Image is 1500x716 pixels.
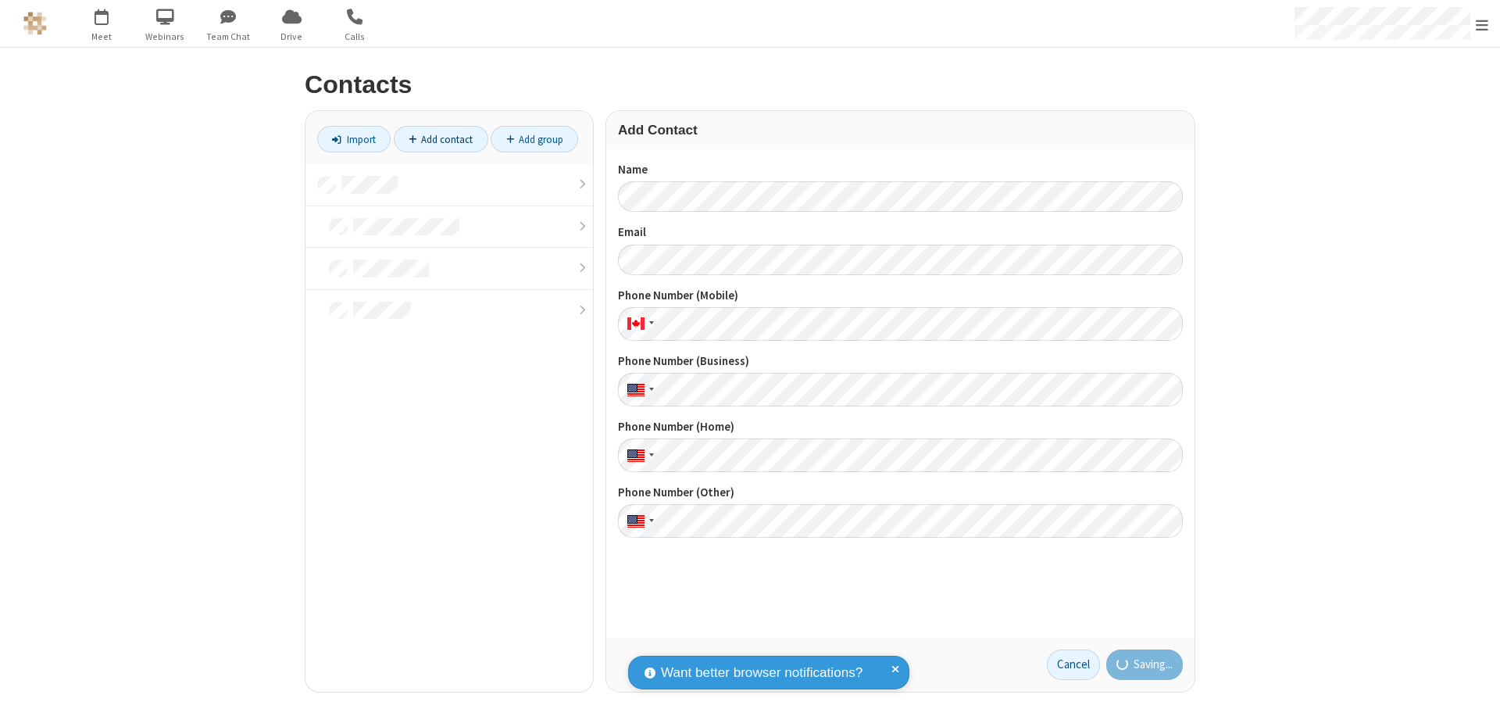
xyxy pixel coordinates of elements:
[262,30,321,44] span: Drive
[199,30,258,44] span: Team Chat
[618,504,659,538] div: United States: + 1
[618,373,659,406] div: United States: + 1
[394,126,488,152] a: Add contact
[317,126,391,152] a: Import
[23,12,47,35] img: QA Selenium DO NOT DELETE OR CHANGE
[618,224,1183,242] label: Email
[136,30,195,44] span: Webinars
[305,71,1195,98] h2: Contacts
[661,663,862,683] span: Want better browser notifications?
[618,123,1183,138] h3: Add Contact
[1106,650,1184,681] button: Saving...
[618,161,1183,179] label: Name
[73,30,131,44] span: Meet
[326,30,384,44] span: Calls
[491,126,578,152] a: Add group
[1134,656,1173,674] span: Saving...
[618,287,1183,305] label: Phone Number (Mobile)
[618,418,1183,436] label: Phone Number (Home)
[1047,650,1100,681] a: Cancel
[618,353,1183,371] label: Phone Number (Business)
[618,307,659,341] div: Canada: + 1
[618,439,659,472] div: United States: + 1
[618,484,1183,502] label: Phone Number (Other)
